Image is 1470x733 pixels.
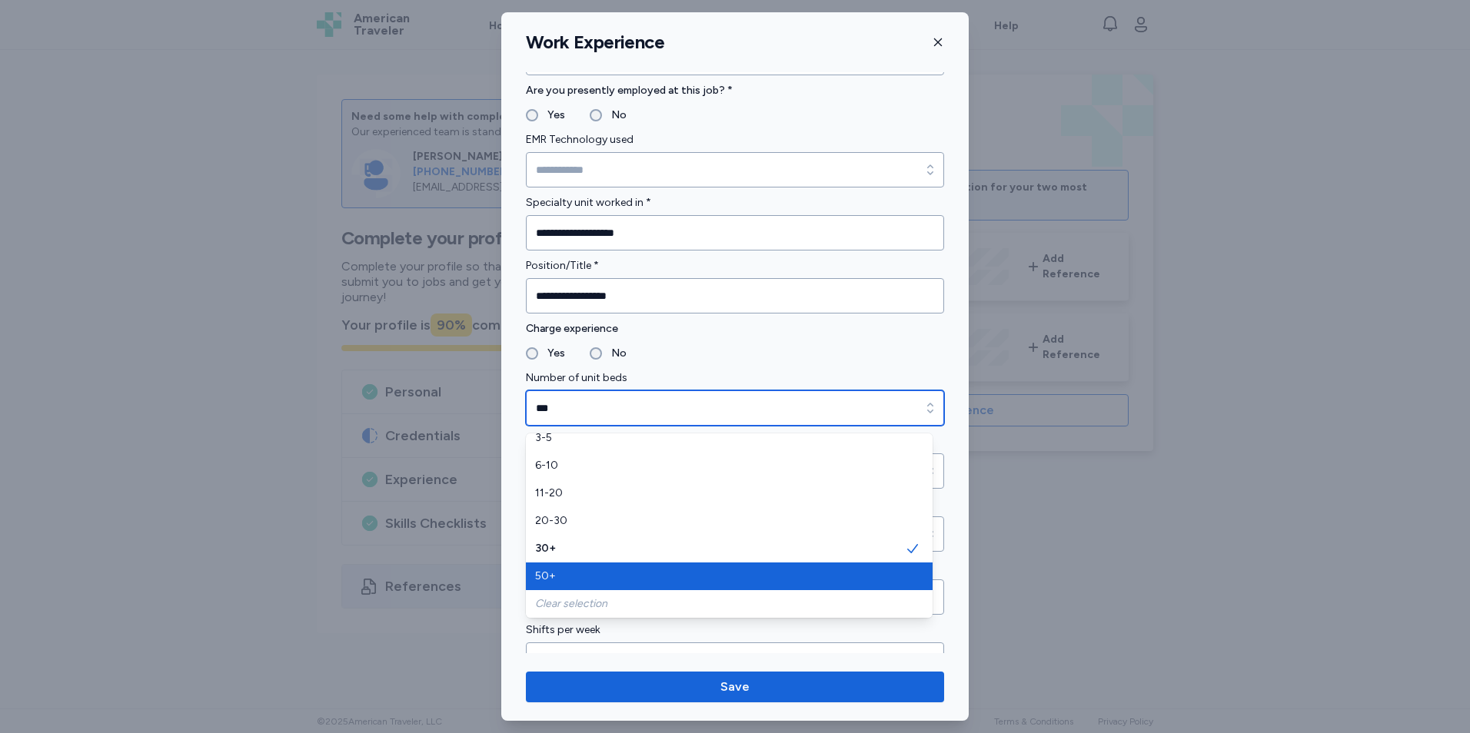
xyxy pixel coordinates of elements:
span: 11-20 [535,486,905,501]
span: 3-5 [535,430,905,446]
span: 50+ [535,569,905,584]
span: 30+ [535,541,905,556]
span: 6-10 [535,458,905,473]
span: 20-30 [535,513,905,529]
div: Clear selection [526,590,933,618]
